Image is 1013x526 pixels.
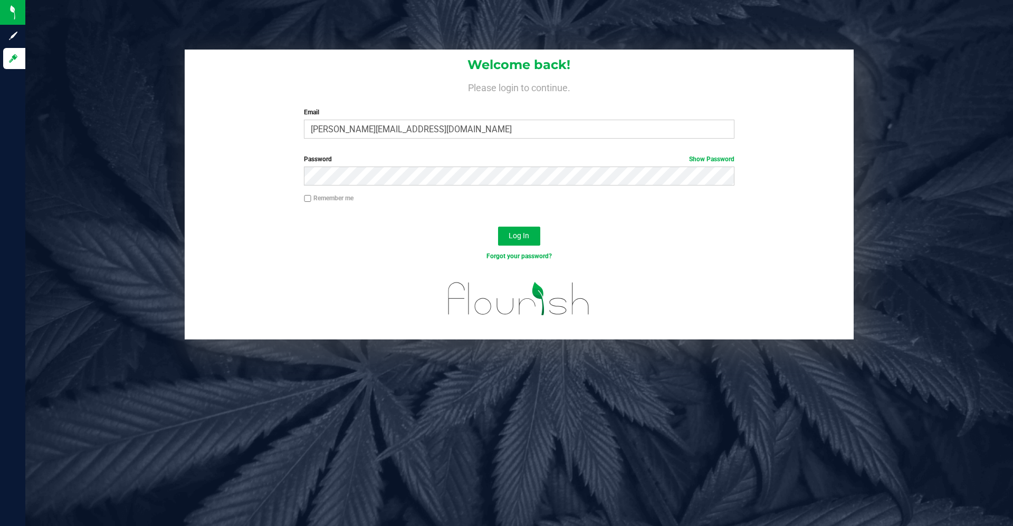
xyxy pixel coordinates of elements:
[8,31,18,41] inline-svg: Sign up
[689,155,734,163] a: Show Password
[304,108,734,117] label: Email
[8,53,18,64] inline-svg: Log in
[185,80,854,93] h4: Please login to continue.
[486,252,552,260] a: Forgot your password?
[304,195,311,202] input: Remember me
[435,272,603,326] img: flourish_logo.svg
[304,155,332,163] span: Password
[498,227,540,246] button: Log In
[509,231,529,240] span: Log In
[185,58,854,72] h1: Welcome back!
[304,193,353,203] label: Remember me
